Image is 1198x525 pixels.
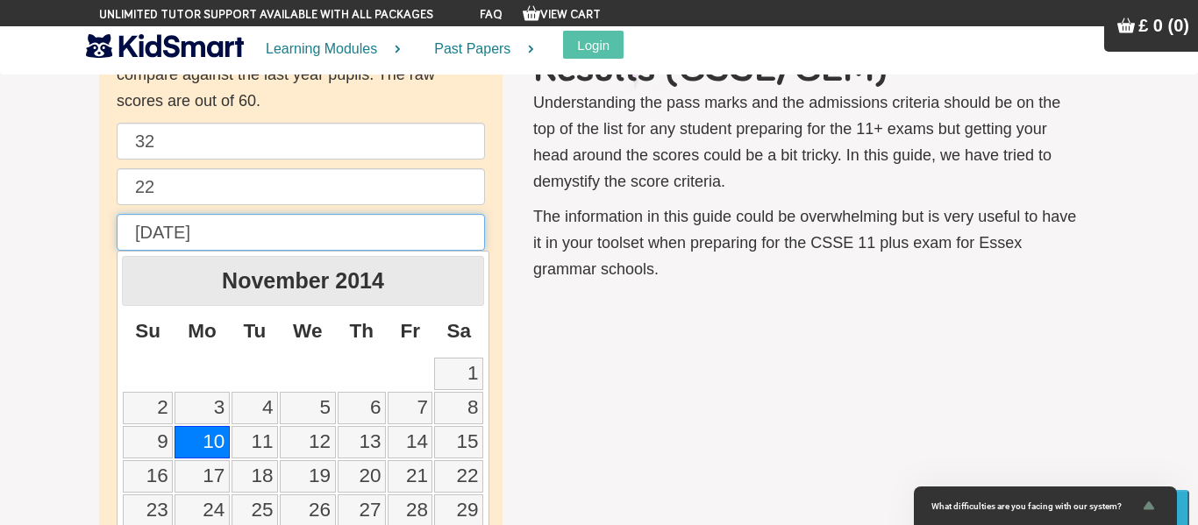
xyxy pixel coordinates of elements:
img: Your items in the shopping basket [1117,17,1135,34]
button: Show survey - What difficulties are you facing with our system? [931,495,1159,516]
a: 19 [280,460,336,493]
input: Maths raw score [117,168,485,205]
p: Enter your practice score to find out how you compare against the last year pupils. The raw score... [117,35,485,114]
a: 7 [388,392,432,424]
button: Login [563,31,624,59]
a: Learning Modules [244,26,412,73]
img: Your items in the shopping basket [523,4,540,22]
a: 14 [388,426,432,458]
span: Monday [188,320,217,342]
a: 1 [434,358,483,390]
a: 8 [434,392,483,424]
span: Unlimited tutor support available with all packages [99,6,433,24]
a: 4 [232,392,278,424]
a: Next [442,259,481,298]
a: 17 [175,460,230,493]
a: 21 [388,460,432,493]
p: The information in this guide could be overwhelming but is very useful to have it in your toolset... [533,203,1081,282]
a: 15 [434,426,483,458]
span: Friday [400,320,420,342]
span: Next [455,272,469,286]
a: 18 [232,460,278,493]
a: 3 [175,392,230,424]
span: Sunday [135,320,160,342]
a: 6 [338,392,386,424]
a: 11 [232,426,278,458]
span: What difficulties are you facing with our system? [931,501,1138,511]
a: View Cart [523,9,601,21]
a: Past Papers [412,26,546,73]
span: November [222,268,329,293]
a: 12 [280,426,336,458]
span: Tuesday [243,320,266,342]
a: 16 [123,460,173,493]
a: 5 [280,392,336,424]
span: Thursday [350,320,374,342]
a: 13 [338,426,386,458]
a: Prev [125,259,164,298]
a: 22 [434,460,483,493]
p: Understanding the pass marks and the admissions criteria should be on the top of the list for any... [533,89,1081,195]
a: FAQ [480,9,503,21]
a: 2 [123,392,173,424]
span: Wednesday [293,320,322,342]
input: English raw score [117,123,485,160]
span: 2014 [335,268,384,293]
span: £ 0 (0) [1138,16,1189,35]
a: 10 [175,426,230,458]
span: Prev [138,272,152,286]
input: Date of birth (d/m/y) e.g. 27/12/2007 [117,214,485,251]
a: 9 [123,426,173,458]
a: 20 [338,460,386,493]
span: Saturday [446,320,471,342]
img: KidSmart logo [86,31,244,61]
